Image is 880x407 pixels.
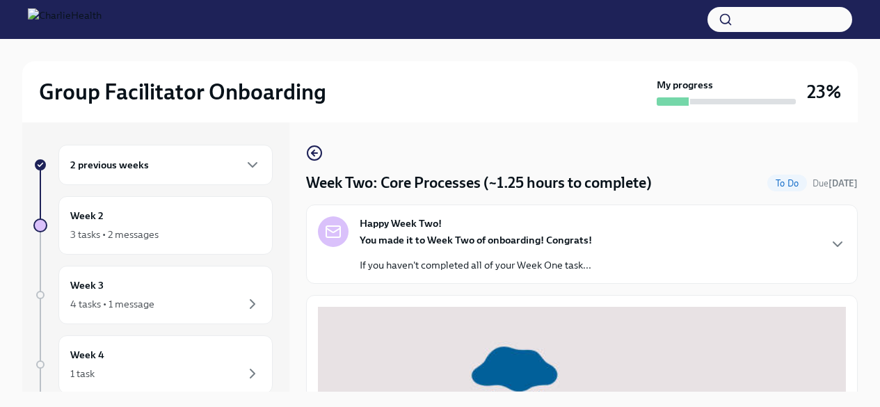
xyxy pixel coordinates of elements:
[360,258,592,272] p: If you haven't completed all of your Week One task...
[70,157,149,173] h6: 2 previous weeks
[39,78,326,106] h2: Group Facilitator Onboarding
[813,177,858,190] span: August 11th, 2025 10:00
[807,79,841,104] h3: 23%
[33,335,273,394] a: Week 41 task
[70,367,95,381] div: 1 task
[657,78,713,92] strong: My progress
[70,208,104,223] h6: Week 2
[360,234,592,246] strong: You made it to Week Two of onboarding! Congrats!
[70,347,104,362] h6: Week 4
[829,178,858,189] strong: [DATE]
[33,196,273,255] a: Week 23 tasks • 2 messages
[33,266,273,324] a: Week 34 tasks • 1 message
[70,297,154,311] div: 4 tasks • 1 message
[70,228,159,241] div: 3 tasks • 2 messages
[306,173,652,193] h4: Week Two: Core Processes (~1.25 hours to complete)
[58,145,273,185] div: 2 previous weeks
[813,178,858,189] span: Due
[28,8,102,31] img: CharlieHealth
[767,178,807,189] span: To Do
[70,278,104,293] h6: Week 3
[360,216,442,230] strong: Happy Week Two!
